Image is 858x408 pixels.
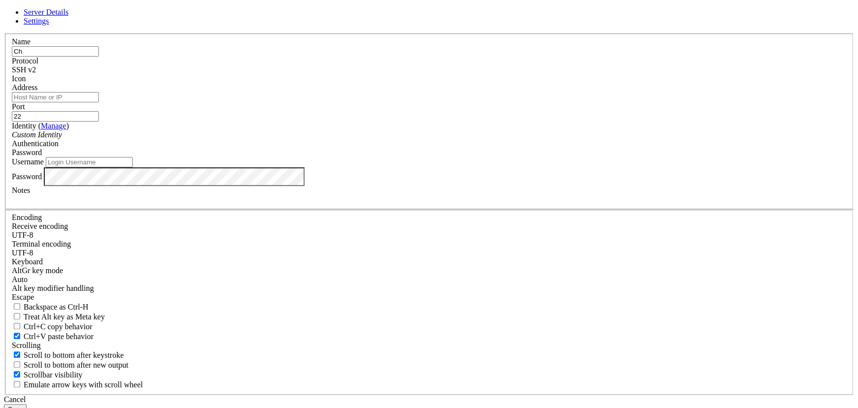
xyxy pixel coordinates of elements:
[12,74,26,83] label: Icon
[24,313,105,321] span: Treat Alt key as Meta key
[12,46,99,57] input: Server Name
[12,37,31,46] label: Name
[24,380,143,389] span: Emulate arrow keys with scroll wheel
[12,186,30,194] label: Notes
[12,83,37,92] label: Address
[12,111,99,122] input: Port Number
[12,148,42,157] span: Password
[14,361,20,368] input: Scroll to bottom after new output
[24,322,92,331] span: Ctrl+C copy behavior
[46,157,133,167] input: Login Username
[12,341,41,349] label: Scrolling
[12,157,44,166] label: Username
[14,313,20,319] input: Treat Alt key as Meta key
[14,381,20,387] input: Emulate arrow keys with scroll wheel
[12,313,105,321] label: Whether the Alt key acts as a Meta key or as a distinct Alt key.
[14,303,20,310] input: Backspace as Ctrl-H
[24,361,128,369] span: Scroll to bottom after new output
[12,92,99,102] input: Host Name or IP
[38,122,69,130] span: ( )
[12,380,143,389] label: When using the alternative screen buffer, and DECCKM (Application Cursor Keys) is active, mouse w...
[12,57,38,65] label: Protocol
[12,231,846,240] div: UTF-8
[41,122,66,130] a: Manage
[14,333,20,339] input: Ctrl+V paste behavior
[12,351,124,359] label: Whether to scroll to the bottom on any keystroke.
[24,371,83,379] span: Scrollbar visibility
[12,293,34,301] span: Escape
[12,249,846,257] div: UTF-8
[12,266,63,275] label: Set the expected encoding for data received from the host. If the encodings do not match, visual ...
[12,102,25,111] label: Port
[12,122,69,130] label: Identity
[12,284,94,292] label: Controls how the Alt key is handled. Escape: Send an ESC prefix. 8-Bit: Add 128 to the typed char...
[12,257,43,266] label: Keyboard
[12,65,846,74] div: SSH v2
[24,303,89,311] span: Backspace as Ctrl-H
[12,303,89,311] label: If true, the backspace should send BS ('\x08', aka ^H). Otherwise the backspace key should send '...
[12,213,42,221] label: Encoding
[4,395,854,404] div: Cancel
[12,130,846,139] div: Custom Identity
[24,332,93,341] span: Ctrl+V paste behavior
[12,139,59,148] label: Authentication
[12,361,128,369] label: Scroll to bottom after new output.
[12,275,28,283] span: Auto
[12,65,36,74] span: SSH v2
[12,275,846,284] div: Auto
[12,371,83,379] label: The vertical scrollbar mode.
[14,323,20,329] input: Ctrl+C copy behavior
[12,249,33,257] span: UTF-8
[24,351,124,359] span: Scroll to bottom after keystroke
[24,8,68,16] a: Server Details
[12,222,68,230] label: Set the expected encoding for data received from the host. If the encodings do not match, visual ...
[14,351,20,358] input: Scroll to bottom after keystroke
[12,322,92,331] label: Ctrl-C copies if true, send ^C to host if false. Ctrl-Shift-C sends ^C to host if true, copies if...
[14,371,20,377] input: Scrollbar visibility
[12,332,93,341] label: Ctrl+V pastes if true, sends ^V to host if false. Ctrl+Shift+V sends ^V to host if true, pastes i...
[24,17,49,25] a: Settings
[12,240,71,248] label: The default terminal encoding. ISO-2022 enables character map translations (like graphics maps). ...
[12,231,33,239] span: UTF-8
[12,293,846,302] div: Escape
[12,130,62,139] i: Custom Identity
[12,172,42,180] label: Password
[12,148,846,157] div: Password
